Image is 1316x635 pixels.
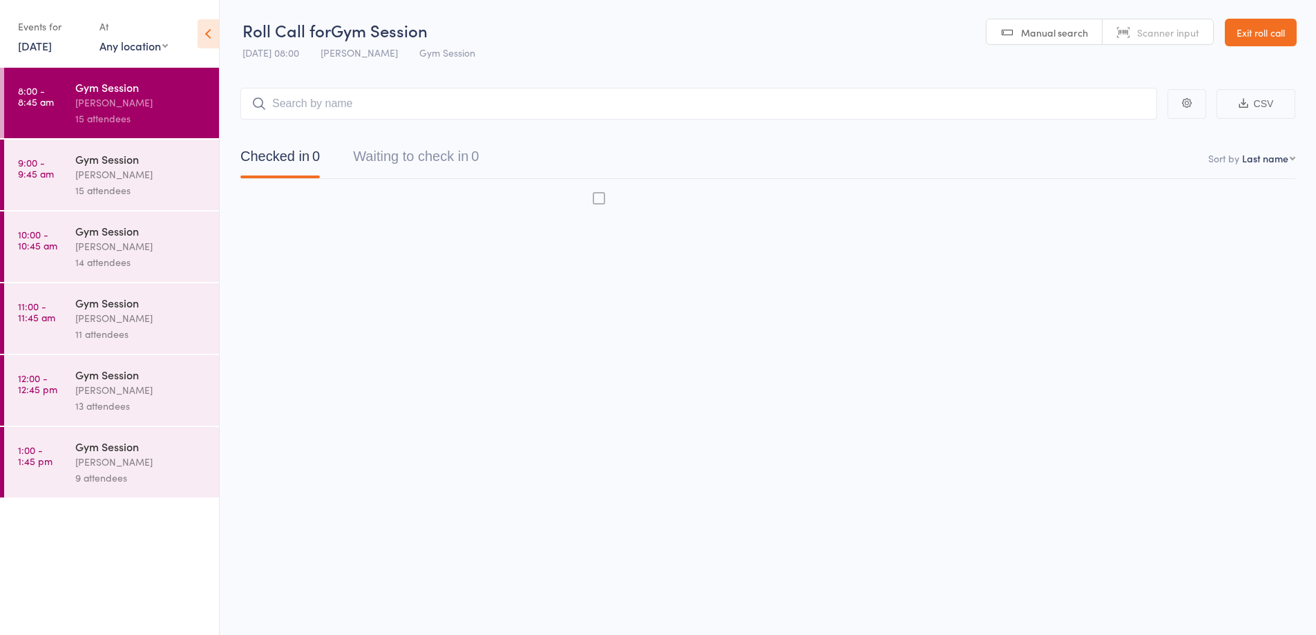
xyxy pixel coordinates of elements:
span: Gym Session [419,46,475,59]
span: Roll Call for [242,19,331,41]
div: Gym Session [75,367,207,382]
div: [PERSON_NAME] [75,454,207,470]
div: 15 attendees [75,182,207,198]
div: 9 attendees [75,470,207,486]
div: 11 attendees [75,326,207,342]
div: Gym Session [75,223,207,238]
a: 8:00 -8:45 amGym Session[PERSON_NAME]15 attendees [4,68,219,138]
div: Any location [99,38,168,53]
div: Events for [18,15,86,38]
div: Gym Session [75,79,207,95]
a: 12:00 -12:45 pmGym Session[PERSON_NAME]13 attendees [4,355,219,426]
span: [PERSON_NAME] [321,46,398,59]
a: [DATE] [18,38,52,53]
div: At [99,15,168,38]
div: [PERSON_NAME] [75,95,207,111]
time: 11:00 - 11:45 am [18,301,55,323]
button: Checked in0 [240,142,320,178]
div: 14 attendees [75,254,207,270]
button: Waiting to check in0 [353,142,479,178]
time: 12:00 - 12:45 pm [18,372,57,395]
div: Gym Session [75,295,207,310]
span: Manual search [1021,26,1088,39]
input: Search by name [240,88,1157,120]
span: [DATE] 08:00 [242,46,299,59]
time: 8:00 - 8:45 am [18,85,54,107]
div: Gym Session [75,439,207,454]
span: Gym Session [331,19,428,41]
div: 15 attendees [75,111,207,126]
div: 13 attendees [75,398,207,414]
time: 10:00 - 10:45 am [18,229,57,251]
label: Sort by [1208,151,1239,165]
span: Scanner input [1137,26,1199,39]
div: Last name [1242,151,1288,165]
button: CSV [1217,89,1295,119]
div: [PERSON_NAME] [75,238,207,254]
div: [PERSON_NAME] [75,310,207,326]
time: 9:00 - 9:45 am [18,157,54,179]
div: 0 [471,149,479,164]
a: 9:00 -9:45 amGym Session[PERSON_NAME]15 attendees [4,140,219,210]
div: [PERSON_NAME] [75,167,207,182]
a: 11:00 -11:45 amGym Session[PERSON_NAME]11 attendees [4,283,219,354]
div: [PERSON_NAME] [75,382,207,398]
a: Exit roll call [1225,19,1297,46]
a: 10:00 -10:45 amGym Session[PERSON_NAME]14 attendees [4,211,219,282]
div: Gym Session [75,151,207,167]
a: 1:00 -1:45 pmGym Session[PERSON_NAME]9 attendees [4,427,219,497]
time: 1:00 - 1:45 pm [18,444,53,466]
div: 0 [312,149,320,164]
